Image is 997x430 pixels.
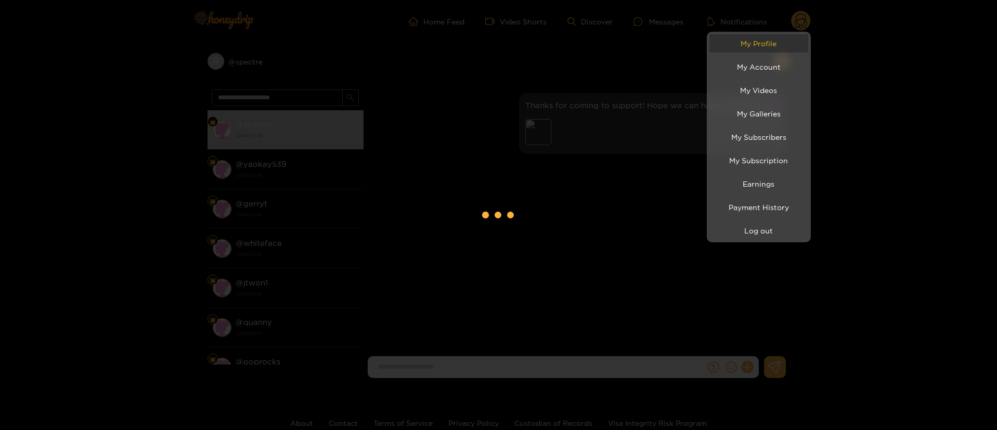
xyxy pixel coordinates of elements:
a: My Videos [709,81,808,99]
a: My Galleries [709,105,808,123]
a: My Subscription [709,151,808,170]
a: My Subscribers [709,128,808,146]
a: Payment History [709,198,808,216]
a: My Profile [709,34,808,53]
a: Earnings [709,175,808,193]
a: My Account [709,58,808,76]
button: Log out [709,221,808,240]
